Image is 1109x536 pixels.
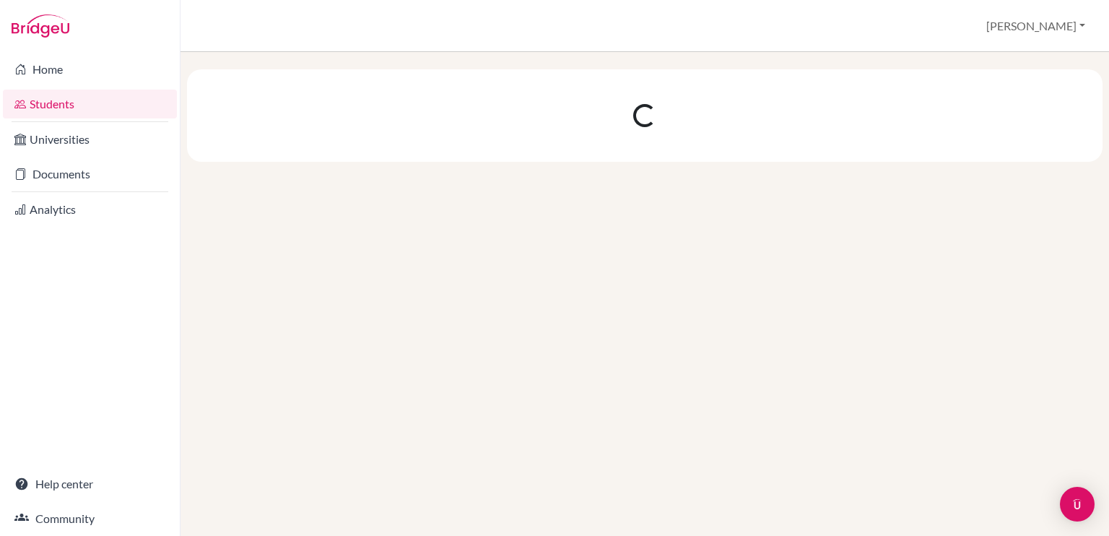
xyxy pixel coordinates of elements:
[3,125,177,154] a: Universities
[3,55,177,84] a: Home
[3,195,177,224] a: Analytics
[3,504,177,533] a: Community
[12,14,69,38] img: Bridge-U
[3,160,177,189] a: Documents
[980,12,1092,40] button: [PERSON_NAME]
[1060,487,1095,522] div: Open Intercom Messenger
[3,470,177,498] a: Help center
[3,90,177,118] a: Students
